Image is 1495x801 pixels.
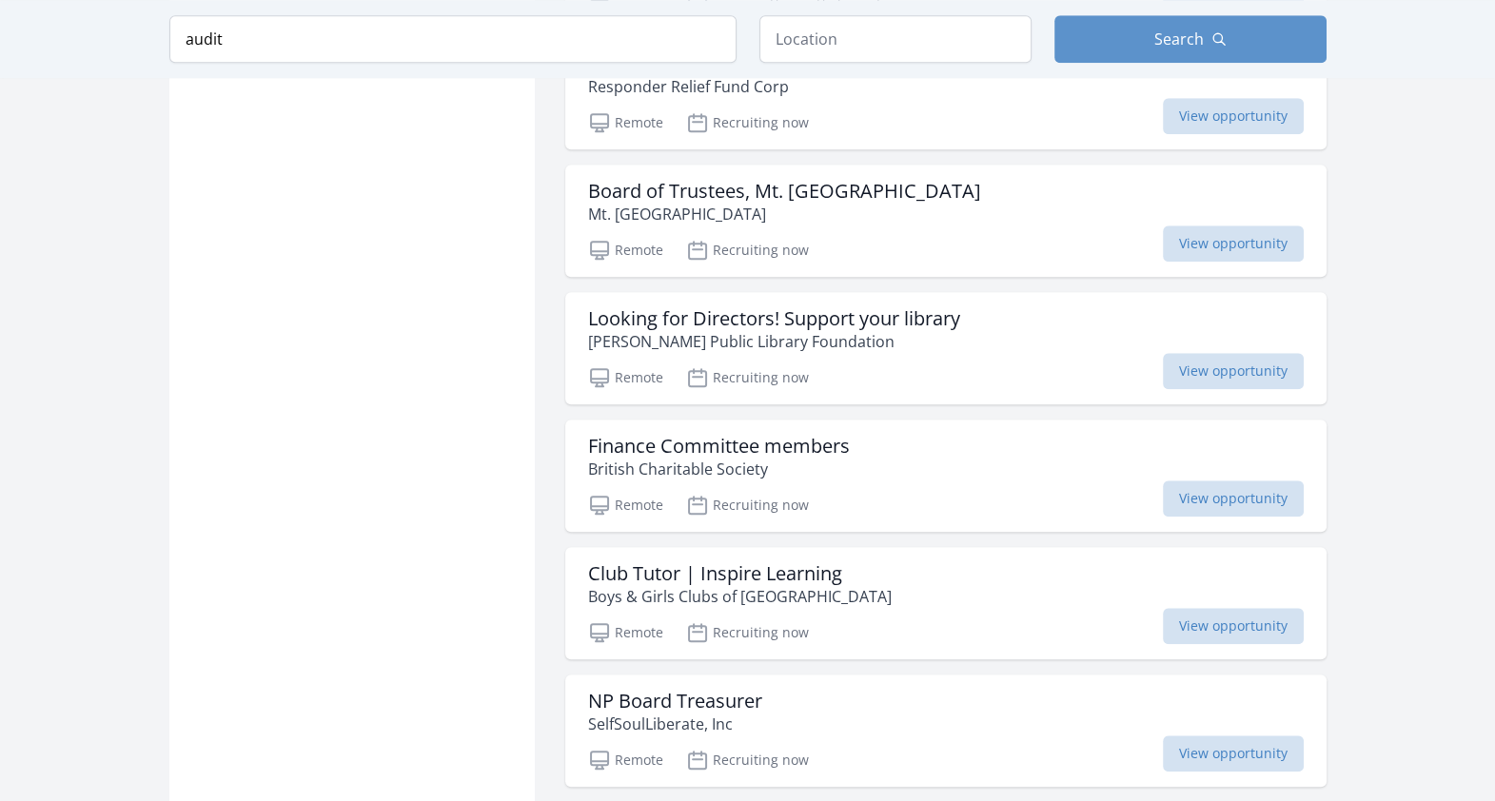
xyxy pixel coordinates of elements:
[1163,735,1304,772] span: View opportunity
[1163,480,1304,517] span: View opportunity
[686,494,809,517] p: Recruiting now
[588,111,663,134] p: Remote
[759,15,1032,63] input: Location
[686,366,809,389] p: Recruiting now
[588,621,663,644] p: Remote
[565,674,1327,787] a: NP Board Treasurer SelfSoulLiberate, Inc Remote Recruiting now View opportunity
[686,239,809,262] p: Recruiting now
[588,330,960,353] p: [PERSON_NAME] Public Library Foundation
[588,458,850,480] p: British Charitable Society
[1163,353,1304,389] span: View opportunity
[588,494,663,517] p: Remote
[588,713,762,735] p: SelfSoulLiberate, Inc
[1054,15,1327,63] button: Search
[588,562,892,585] h3: Club Tutor | Inspire Learning
[565,292,1327,404] a: Looking for Directors! Support your library [PERSON_NAME] Public Library Foundation Remote Recrui...
[588,75,1272,98] p: Responder Relief Fund Corp
[588,239,663,262] p: Remote
[1163,225,1304,262] span: View opportunity
[588,690,762,713] h3: NP Board Treasurer
[686,621,809,644] p: Recruiting now
[1163,608,1304,644] span: View opportunity
[588,307,960,330] h3: Looking for Directors! Support your library
[588,435,850,458] h3: Finance Committee members
[588,203,981,225] p: Mt. [GEOGRAPHIC_DATA]
[565,420,1327,532] a: Finance Committee members British Charitable Society Remote Recruiting now View opportunity
[686,111,809,134] p: Recruiting now
[588,180,981,203] h3: Board of Trustees, Mt. [GEOGRAPHIC_DATA]
[588,749,663,772] p: Remote
[1154,28,1204,50] span: Search
[588,585,892,608] p: Boys & Girls Clubs of [GEOGRAPHIC_DATA]
[588,366,663,389] p: Remote
[565,547,1327,659] a: Club Tutor | Inspire Learning Boys & Girls Clubs of [GEOGRAPHIC_DATA] Remote Recruiting now View ...
[169,15,737,63] input: Keyword
[686,749,809,772] p: Recruiting now
[565,37,1327,149] a: CPA Treasurer - Executive Board of Directors Volunteer for Non-Profit Start-up Responder Relief F...
[565,165,1327,277] a: Board of Trustees, Mt. [GEOGRAPHIC_DATA] Mt. [GEOGRAPHIC_DATA] Remote Recruiting now View opportu...
[1163,98,1304,134] span: View opportunity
